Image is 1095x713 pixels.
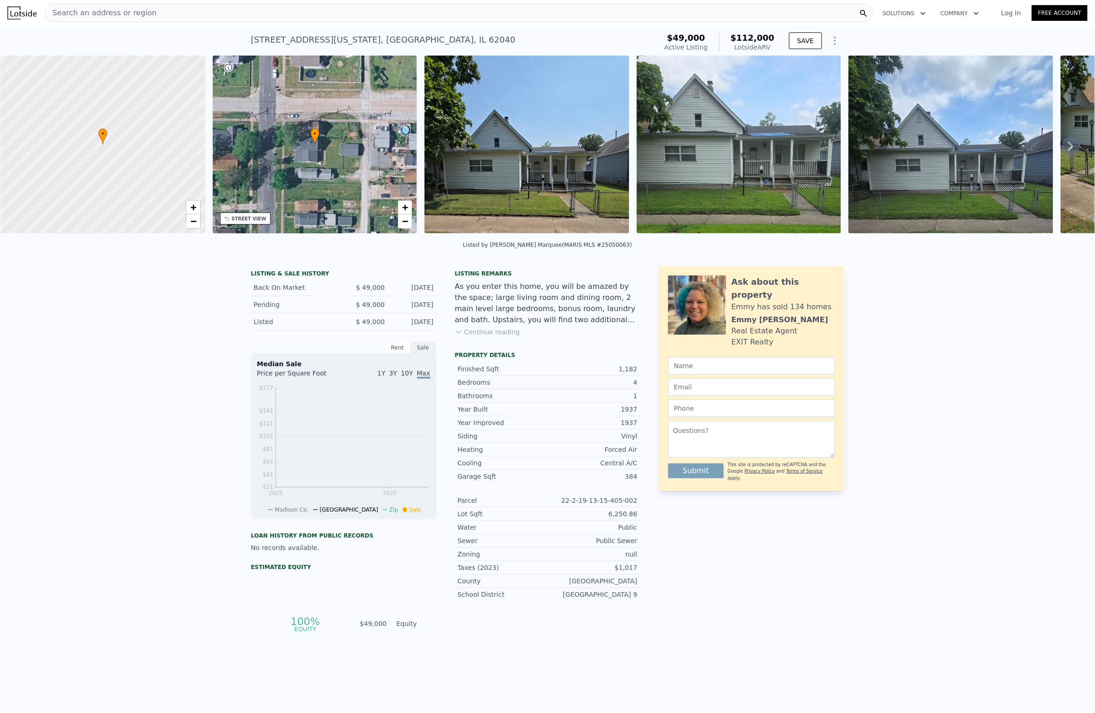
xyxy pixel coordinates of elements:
div: Price per Square Foot [257,369,344,383]
span: Search an address or region [45,7,157,19]
tspan: $41 [263,471,273,478]
div: Finished Sqft [458,364,548,374]
div: [GEOGRAPHIC_DATA] 9 [548,590,638,599]
button: Show Options [826,31,844,50]
img: Lotside [7,6,37,19]
div: Lot Sqft [458,509,548,519]
span: Sale [409,507,421,513]
tspan: $21 [263,484,273,491]
div: Listed [254,317,336,326]
div: [GEOGRAPHIC_DATA] [548,576,638,586]
div: Cooling [458,458,548,468]
button: Submit [668,463,724,478]
a: Zoom in [398,200,412,214]
div: Public [548,523,638,532]
div: 384 [548,472,638,481]
div: Real Estate Agent [732,325,798,337]
span: Madison Co. [275,507,309,513]
div: EXIT Realty [732,337,774,348]
tspan: 2025 [383,490,397,496]
div: Bedrooms [458,378,548,387]
div: 1937 [548,405,638,414]
div: Estimated Equity [251,563,437,571]
span: 1Y [377,369,385,377]
img: Sale: 167336704 Parcel: 33305978 [848,56,1053,233]
a: Privacy Policy [745,469,775,474]
div: Garage Sqft [458,472,548,481]
div: Property details [455,351,640,359]
div: Emmy has sold 134 homes [732,301,832,313]
div: Median Sale [257,359,430,369]
a: Zoom out [398,214,412,228]
div: [DATE] [392,300,434,309]
tspan: 2025 [268,490,283,496]
span: 10Y [401,369,413,377]
div: Zoning [458,550,548,559]
span: • [310,130,320,138]
tspan: $177 [259,385,273,391]
span: + [402,201,408,213]
div: 22-2-19-13-15-405-002 [548,496,638,505]
tspan: $101 [259,433,273,440]
div: Pending [254,300,336,309]
button: Solutions [875,5,933,22]
span: − [190,215,196,227]
div: No records available. [251,543,437,552]
span: $ 49,000 [356,284,385,291]
span: Zip [389,507,398,513]
div: $1,017 [548,563,638,572]
a: Terms of Service [786,469,823,474]
div: Forced Air [548,445,638,454]
div: Vinyl [548,432,638,441]
span: $49,000 [667,33,705,43]
div: Listed by [PERSON_NAME] Marquee (MARIS MLS #25050063) [463,242,632,248]
div: Loan history from public records [251,532,437,539]
div: • [98,128,108,144]
div: County [458,576,548,586]
div: 1,182 [548,364,638,374]
div: • [310,128,320,144]
input: Name [668,357,835,375]
span: Max [417,369,430,379]
div: Lotside ARV [731,43,775,52]
div: This site is protected by reCAPTCHA and the Google and apply. [728,462,835,482]
div: Taxes (2023) [458,563,548,572]
span: Active Listing [665,44,708,51]
tspan: $121 [259,420,273,427]
div: Heating [458,445,548,454]
div: Ask about this property [732,275,835,301]
div: Listing remarks [455,270,640,277]
img: Sale: 167336704 Parcel: 33305978 [424,56,629,233]
input: Email [668,378,835,396]
div: Sewer [458,536,548,545]
div: School District [458,590,548,599]
div: Siding [458,432,548,441]
tspan: equity [294,625,316,632]
a: Zoom in [186,200,200,214]
div: Water [458,523,548,532]
span: [GEOGRAPHIC_DATA] [320,507,378,513]
div: Central A/C [548,458,638,468]
span: $112,000 [731,33,775,43]
button: Company [933,5,987,22]
tspan: $141 [259,408,273,414]
div: STREET VIEW [232,215,266,222]
div: Bathrooms [458,391,548,400]
div: [STREET_ADDRESS][US_STATE] , [GEOGRAPHIC_DATA] , IL 62040 [251,33,516,46]
span: − [402,215,408,227]
div: 1 [548,391,638,400]
div: Year Improved [458,418,548,427]
div: 6,250.86 [548,509,638,519]
tspan: $81 [263,446,273,452]
tspan: $61 [263,459,273,465]
span: + [190,201,196,213]
a: Log In [990,8,1032,18]
span: $ 49,000 [356,318,385,325]
div: 4 [548,378,638,387]
div: Parcel [458,496,548,505]
span: $ 49,000 [356,301,385,308]
input: Phone [668,400,835,417]
div: As you enter this home, you will be amazed by the space; large living room and dining room, 2 mai... [455,281,640,325]
button: Continue reading [455,327,520,337]
td: $49,000 [360,619,387,629]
